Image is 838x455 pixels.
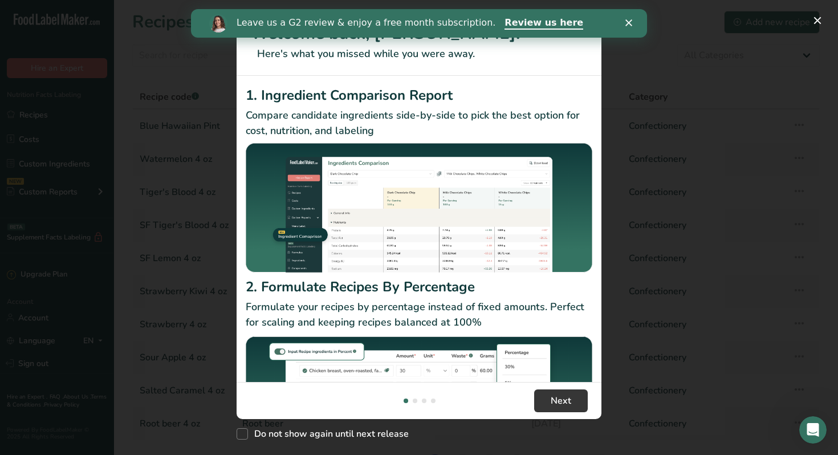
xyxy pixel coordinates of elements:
iframe: Intercom live chat [799,416,827,444]
p: Here's what you missed while you were away. [250,46,588,62]
h2: 2. Formulate Recipes By Percentage [246,277,592,297]
span: Do not show again until next release [248,428,409,440]
p: Formulate your recipes by percentage instead of fixed amounts. Perfect for scaling and keeping re... [246,299,592,330]
p: Compare candidate ingredients side-by-side to pick the best option for cost, nutrition, and labeling [246,108,592,139]
div: Close [434,10,446,17]
iframe: Intercom live chat banner [191,9,647,38]
h2: 1. Ingredient Comparison Report [246,85,592,105]
button: Next [534,389,588,412]
span: Next [551,394,571,408]
img: Ingredient Comparison Report [246,143,592,273]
